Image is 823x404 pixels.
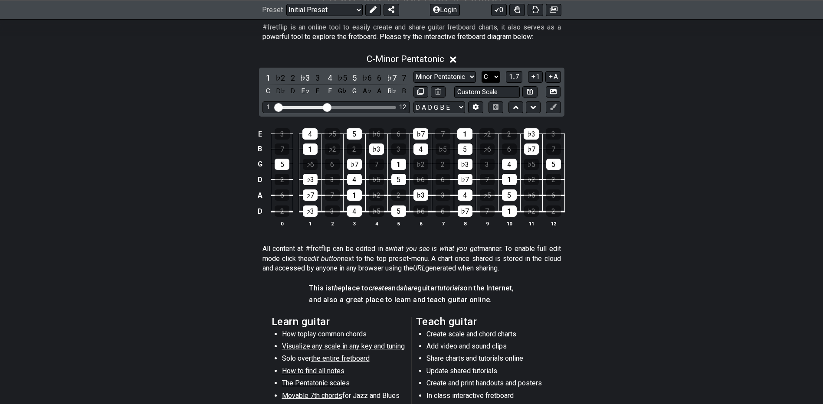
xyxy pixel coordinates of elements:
div: 1 [303,143,318,155]
div: 6 [436,205,450,217]
div: 2 [546,205,561,217]
li: How to [282,329,406,342]
div: ♭2 [325,143,340,155]
div: ♭7 [303,189,318,201]
button: 1 [528,71,543,83]
div: 2 [275,174,289,185]
em: what you see is what you get [389,244,479,253]
th: 0 [271,219,293,228]
div: ♭7 [458,205,472,217]
div: 5 [275,159,289,170]
div: toggle scale degree [361,72,373,84]
div: toggle scale degree [287,72,298,84]
div: toggle scale degree [275,72,286,84]
li: Share charts and tutorials online [426,354,550,366]
span: The Pentatonic scales [282,379,350,387]
p: All content at #fretflip can be edited in a manner. To enable full edit mode click the next to th... [262,244,561,273]
select: Preset [286,3,363,16]
div: toggle pitch class [299,85,311,97]
div: toggle pitch class [361,85,373,97]
div: 5 [502,189,517,201]
em: share [400,284,417,292]
div: toggle scale degree [337,72,348,84]
div: 3 [480,159,495,170]
div: 7 [369,159,384,170]
div: ♭5 [369,205,384,217]
div: 1 [502,205,517,217]
div: 4 [347,205,362,217]
div: ♭7 [347,159,362,170]
td: D [255,203,265,219]
div: ♭2 [524,205,539,217]
li: Create scale and chord charts [426,329,550,342]
div: 6 [325,159,340,170]
span: Preset [262,6,283,14]
div: 7 [480,174,495,185]
div: 1 [347,189,362,201]
span: C - Minor Pentatonic [367,54,444,64]
div: 7 [325,189,340,201]
div: ♭5 [524,159,539,170]
div: 5 [546,159,561,170]
div: 3 [325,174,340,185]
div: Visible fret range [262,101,410,113]
li: Solo over [282,354,406,366]
div: toggle pitch class [287,85,298,97]
div: ♭6 [369,128,384,140]
span: Visualize any scale in any key and tuning [282,342,405,350]
div: ♭7 [413,128,428,140]
span: How to find all notes [282,367,344,375]
div: 5 [347,128,362,140]
div: 2 [347,143,362,155]
div: toggle scale degree [386,72,397,84]
div: toggle scale degree [398,72,410,84]
em: edit button [308,254,341,263]
div: toggle pitch class [349,85,360,97]
em: URL [413,264,425,272]
td: B [255,141,265,156]
button: Edit Preset [365,3,381,16]
div: 3 [436,189,450,201]
div: toggle pitch class [324,85,335,97]
div: 3 [325,205,340,217]
div: ♭2 [413,159,428,170]
th: 8 [454,219,476,228]
li: Add video and sound clips [426,342,550,354]
div: 2 [391,189,406,201]
em: the [331,284,341,292]
div: toggle scale degree [349,72,360,84]
td: G [255,156,265,172]
div: toggle scale degree [374,72,385,84]
div: 1 [502,174,517,185]
div: ♭6 [480,143,495,155]
div: ♭6 [303,159,318,170]
div: ♭3 [303,174,318,185]
div: ♭5 [436,143,450,155]
div: 6 [391,128,406,140]
h2: Teach guitar [416,317,552,326]
select: Tonic/Root [482,71,500,83]
div: 4 [302,128,318,140]
td: A [255,187,265,203]
div: ♭2 [479,128,495,140]
div: ♭2 [369,189,384,201]
th: 11 [520,219,542,228]
button: Share Preset [384,3,399,16]
div: ♭7 [458,174,472,185]
div: toggle pitch class [386,85,397,97]
div: 2 [275,205,289,217]
button: Move up [508,101,523,113]
button: Move down [526,101,541,113]
div: 6 [502,143,517,155]
button: Create image [546,3,561,16]
th: 2 [321,219,343,228]
button: 1..7 [506,71,522,83]
div: ♭3 [369,143,384,155]
div: toggle pitch class [312,85,323,97]
button: 0 [491,3,507,16]
th: 1 [299,219,321,228]
button: Delete [431,86,446,98]
td: E [255,127,265,142]
div: toggle pitch class [374,85,385,97]
select: Tuning [413,101,465,113]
